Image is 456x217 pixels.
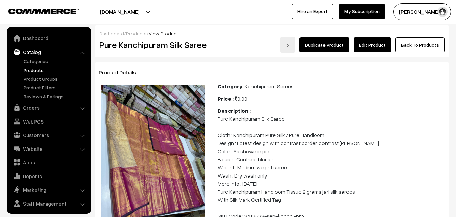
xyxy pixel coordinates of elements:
a: Catalog [8,46,89,58]
a: Product Groups [22,75,89,82]
a: My Subscription [339,4,385,19]
a: Staff Management [8,197,89,210]
a: Back To Products [395,37,445,52]
a: Dashboard [8,32,89,44]
a: Orders [8,102,89,114]
a: Duplicate Product [299,37,349,52]
span: Product Details [99,69,144,76]
a: Product Filters [22,84,89,91]
div: 0.00 [218,94,445,103]
button: [DOMAIN_NAME] [76,3,163,20]
a: Edit Product [354,37,391,52]
img: right-arrow.png [286,43,290,47]
a: WebPOS [8,115,89,128]
b: Description : [218,107,251,114]
b: Price : [218,95,234,102]
b: Category : [218,83,245,90]
a: Hire an Expert [292,4,333,19]
img: user [437,7,448,17]
a: Apps [8,156,89,168]
a: Customers [8,129,89,141]
a: COMMMERCE [8,7,68,15]
div: Kanchipuram Sarees [218,82,445,90]
a: Website [8,143,89,155]
a: Products [22,66,89,74]
h2: Pure Kanchipuram Silk Saree [99,39,208,50]
a: Dashboard [99,31,124,36]
a: Reports [8,170,89,182]
img: COMMMERCE [8,9,79,14]
button: [PERSON_NAME] [393,3,451,20]
a: Marketing [8,184,89,196]
div: / / [99,30,445,37]
a: Products [126,31,147,36]
a: Reviews & Ratings [22,93,89,100]
span: View Product [149,31,178,36]
a: Categories [22,58,89,65]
